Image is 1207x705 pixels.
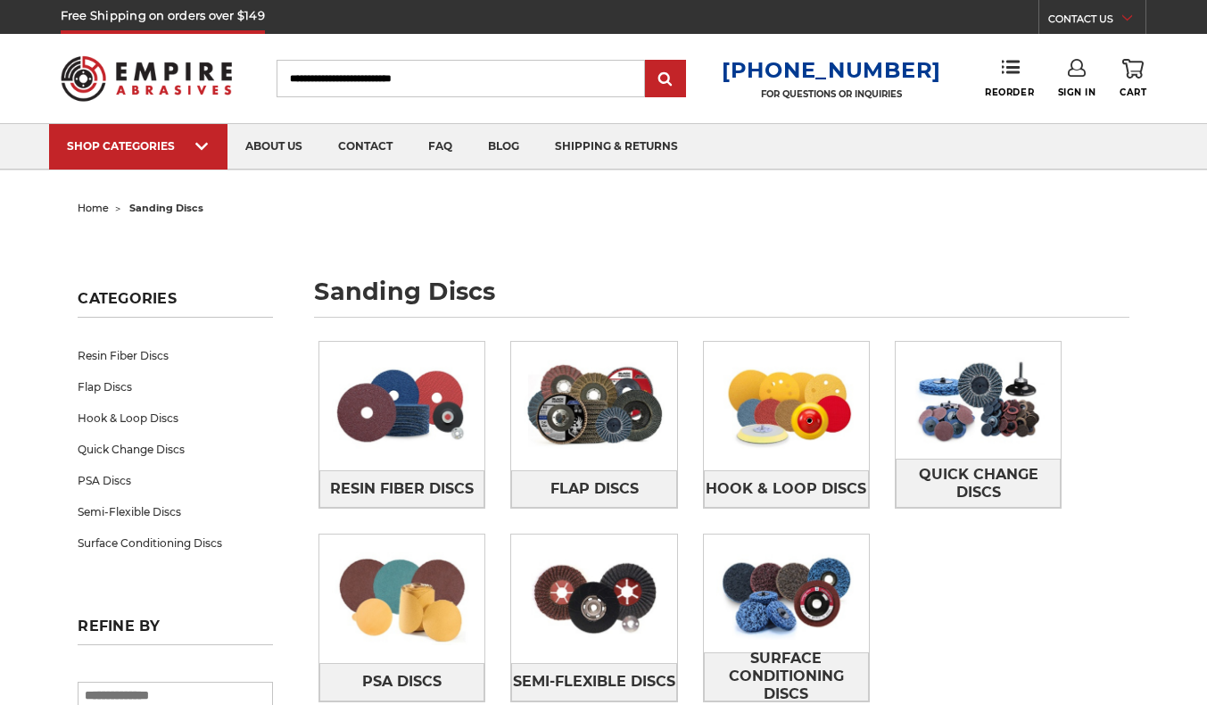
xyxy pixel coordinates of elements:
[706,474,866,504] span: Hook & Loop Discs
[985,59,1034,97] a: Reorder
[314,279,1128,318] h1: sanding discs
[704,535,869,651] img: Surface Conditioning Discs
[78,465,273,496] a: PSA Discs
[1120,87,1146,98] span: Cart
[722,88,941,100] p: FOR QUESTIONS OR INQUIRIES
[78,402,273,434] a: Hook & Loop Discs
[319,347,484,464] img: Resin Fiber Discs
[511,663,676,701] a: Semi-Flexible Discs
[319,470,484,509] a: Resin Fiber Discs
[1058,87,1096,98] span: Sign In
[511,470,676,509] a: Flap Discs
[722,57,941,83] a: [PHONE_NUMBER]
[61,45,232,112] img: Empire Abrasives
[78,496,273,527] a: Semi-Flexible Discs
[319,540,484,657] img: PSA Discs
[78,340,273,371] a: Resin Fiber Discs
[897,460,1060,508] span: Quick Change Discs
[1120,59,1146,98] a: Cart
[704,652,869,701] a: Surface Conditioning Discs
[78,618,273,645] h5: Refine by
[511,347,676,464] img: Flap Discs
[896,459,1061,508] a: Quick Change Discs
[78,371,273,402] a: Flap Discs
[320,124,410,170] a: contact
[704,470,869,509] a: Hook & Loop Discs
[67,139,210,153] div: SHOP CATEGORIES
[78,202,109,214] a: home
[78,290,273,318] h5: Categories
[227,124,320,170] a: about us
[319,663,484,701] a: PSA Discs
[513,667,675,697] span: Semi-Flexible Discs
[330,474,474,504] span: Resin Fiber Discs
[537,124,696,170] a: shipping & returns
[896,342,1061,459] img: Quick Change Discs
[362,667,442,697] span: PSA Discs
[1048,9,1145,34] a: CONTACT US
[511,540,676,657] img: Semi-Flexible Discs
[129,202,203,214] span: sanding discs
[550,474,639,504] span: Flap Discs
[470,124,537,170] a: blog
[704,347,869,464] img: Hook & Loop Discs
[985,87,1034,98] span: Reorder
[78,527,273,559] a: Surface Conditioning Discs
[410,124,470,170] a: faq
[78,434,273,465] a: Quick Change Discs
[648,62,683,97] input: Submit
